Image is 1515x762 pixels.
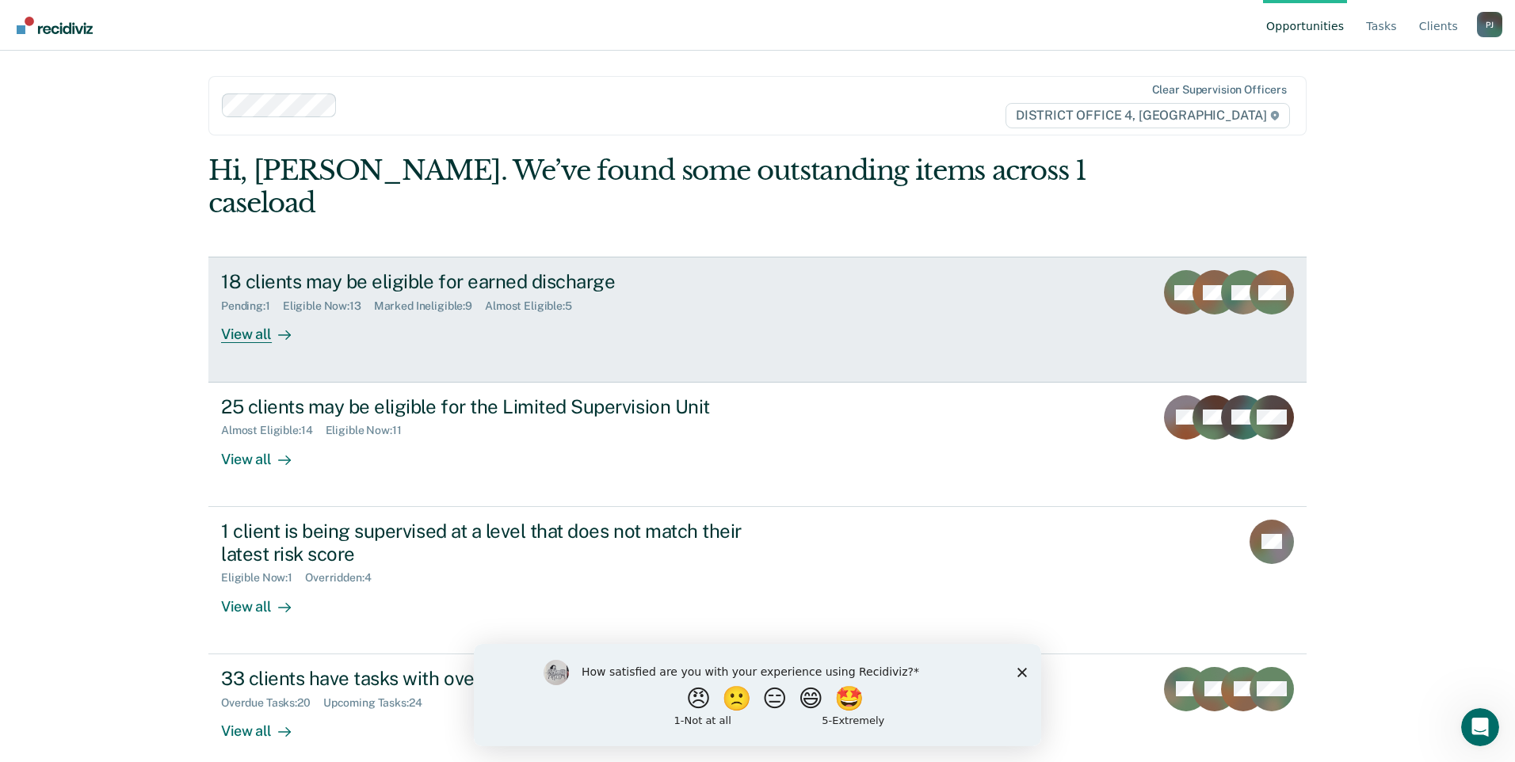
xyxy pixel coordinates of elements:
[221,395,777,418] div: 25 clients may be eligible for the Limited Supervision Unit
[208,383,1307,507] a: 25 clients may be eligible for the Limited Supervision UnitAlmost Eligible:14Eligible Now:11View all
[323,696,435,710] div: Upcoming Tasks : 24
[221,571,305,585] div: Eligible Now : 1
[1006,103,1290,128] span: DISTRICT OFFICE 4, [GEOGRAPHIC_DATA]
[221,299,283,313] div: Pending : 1
[221,667,777,690] div: 33 clients have tasks with overdue or upcoming due dates
[221,437,310,468] div: View all
[17,17,93,34] img: Recidiviz
[208,507,1307,654] a: 1 client is being supervised at a level that does not match their latest risk scoreEligible Now:1...
[221,585,310,615] div: View all
[326,424,414,437] div: Eligible Now : 11
[1477,12,1502,37] div: P J
[485,299,585,313] div: Almost Eligible : 5
[474,644,1041,746] iframe: Survey by Kim from Recidiviz
[374,299,485,313] div: Marked Ineligible : 9
[305,571,384,585] div: Overridden : 4
[1477,12,1502,37] button: Profile dropdown button
[221,424,326,437] div: Almost Eligible : 14
[1152,83,1287,97] div: Clear supervision officers
[208,257,1307,382] a: 18 clients may be eligible for earned dischargePending:1Eligible Now:13Marked Ineligible:9Almost ...
[221,696,323,710] div: Overdue Tasks : 20
[221,270,777,293] div: 18 clients may be eligible for earned discharge
[221,313,310,344] div: View all
[221,520,777,566] div: 1 client is being supervised at a level that does not match their latest risk score
[1461,708,1499,746] iframe: Intercom live chat
[221,709,310,740] div: View all
[208,154,1087,219] div: Hi, [PERSON_NAME]. We’ve found some outstanding items across 1 caseload
[283,299,374,313] div: Eligible Now : 13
